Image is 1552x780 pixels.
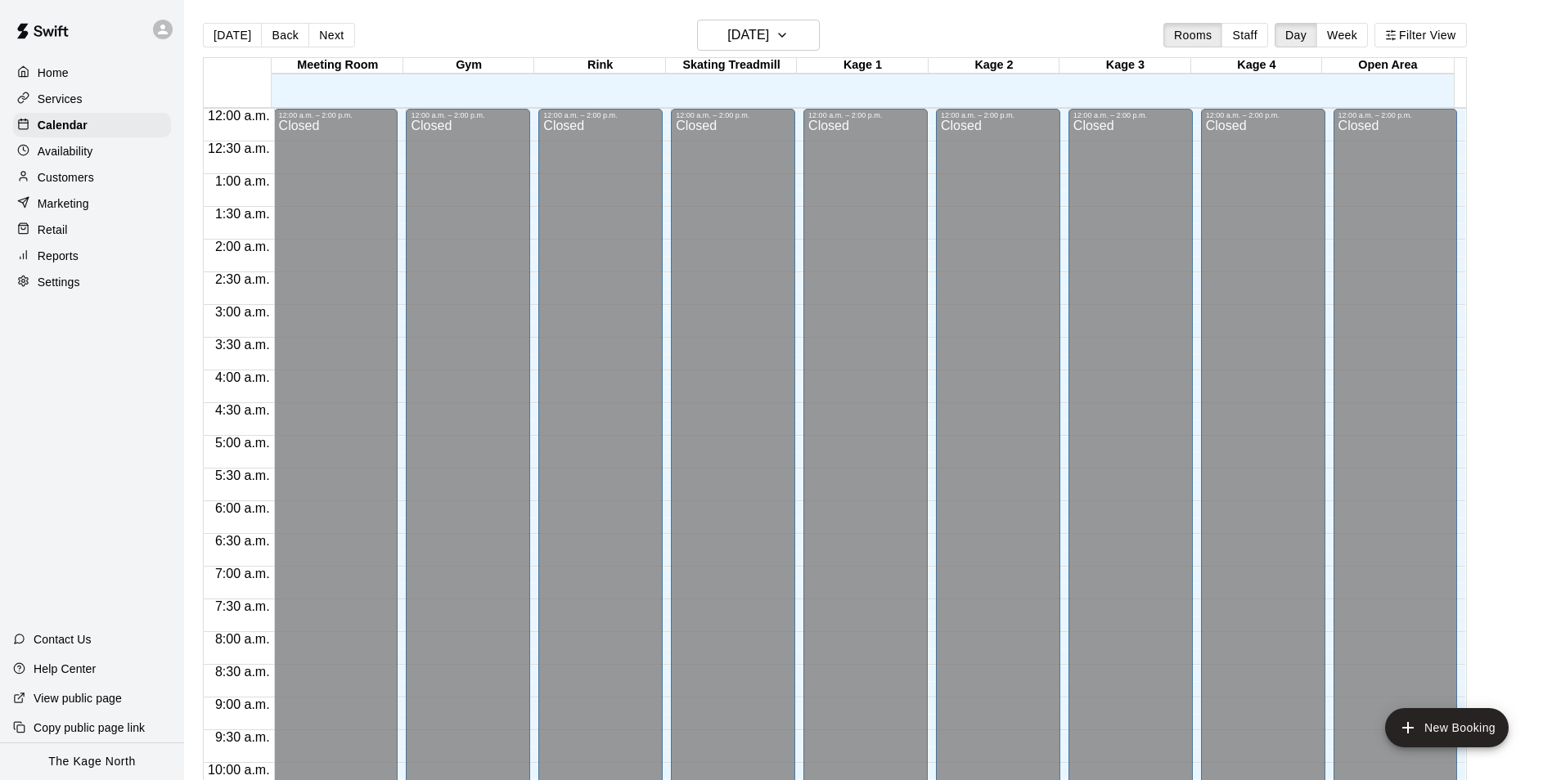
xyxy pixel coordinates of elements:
[676,111,790,119] div: 12:00 a.m. – 2:00 p.m.
[1191,58,1322,74] div: Kage 4
[34,719,145,736] p: Copy public page link
[666,58,797,74] div: Skating Treadmill
[279,111,394,119] div: 12:00 a.m. – 2:00 p.m.
[38,143,93,159] p: Availability
[38,274,80,290] p: Settings
[1322,58,1453,74] div: Open Area
[38,65,69,81] p: Home
[211,370,274,384] span: 4:00 a.m.
[534,58,665,74] div: Rink
[1163,23,1222,47] button: Rooms
[34,631,92,648] p: Contact Us
[13,113,171,137] a: Calendar
[203,23,262,47] button: [DATE]
[941,111,1055,119] div: 12:00 a.m. – 2:00 p.m.
[13,217,171,242] a: Retail
[211,468,274,482] span: 5:30 a.m.
[261,23,309,47] button: Back
[1385,708,1509,747] button: add
[38,222,68,238] p: Retail
[411,111,525,119] div: 12:00 a.m. – 2:00 p.m.
[13,87,171,111] a: Services
[38,91,83,107] p: Services
[34,690,122,706] p: View public page
[211,567,274,581] span: 7:00 a.m.
[1073,111,1188,119] div: 12:00 a.m. – 2:00 p.m.
[1275,23,1317,47] button: Day
[272,58,403,74] div: Meeting Room
[211,240,274,253] span: 2:00 a.m.
[543,111,658,119] div: 12:00 a.m. – 2:00 p.m.
[13,139,171,164] a: Availability
[13,191,171,216] a: Marketing
[211,697,274,711] span: 9:00 a.m.
[211,501,274,515] span: 6:00 a.m.
[13,61,171,85] a: Home
[211,599,274,613] span: 7:30 a.m.
[1059,58,1190,74] div: Kage 3
[1206,111,1320,119] div: 12:00 a.m. – 2:00 p.m.
[211,632,274,646] span: 8:00 a.m.
[1374,23,1466,47] button: Filter View
[403,58,534,74] div: Gym
[211,436,274,450] span: 5:00 a.m.
[34,661,96,677] p: Help Center
[211,338,274,352] span: 3:30 a.m.
[38,169,94,186] p: Customers
[38,117,88,133] p: Calendar
[204,763,274,777] span: 10:00 a.m.
[211,207,274,221] span: 1:30 a.m.
[1221,23,1268,47] button: Staff
[808,111,923,119] div: 12:00 a.m. – 2:00 p.m.
[211,174,274,188] span: 1:00 a.m.
[211,403,274,417] span: 4:30 a.m.
[211,730,274,744] span: 9:30 a.m.
[308,23,354,47] button: Next
[1316,23,1368,47] button: Week
[797,58,928,74] div: Kage 1
[38,248,79,264] p: Reports
[1338,111,1453,119] div: 12:00 a.m. – 2:00 p.m.
[211,305,274,319] span: 3:00 a.m.
[13,244,171,268] a: Reports
[929,58,1059,74] div: Kage 2
[48,753,136,770] p: The Kage North
[727,24,769,47] h6: [DATE]
[13,165,171,190] a: Customers
[204,109,274,123] span: 12:00 a.m.
[211,272,274,286] span: 2:30 a.m.
[204,141,274,155] span: 12:30 a.m.
[211,534,274,548] span: 6:30 a.m.
[13,270,171,294] a: Settings
[697,20,820,51] button: [DATE]
[38,195,89,212] p: Marketing
[211,665,274,679] span: 8:30 a.m.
